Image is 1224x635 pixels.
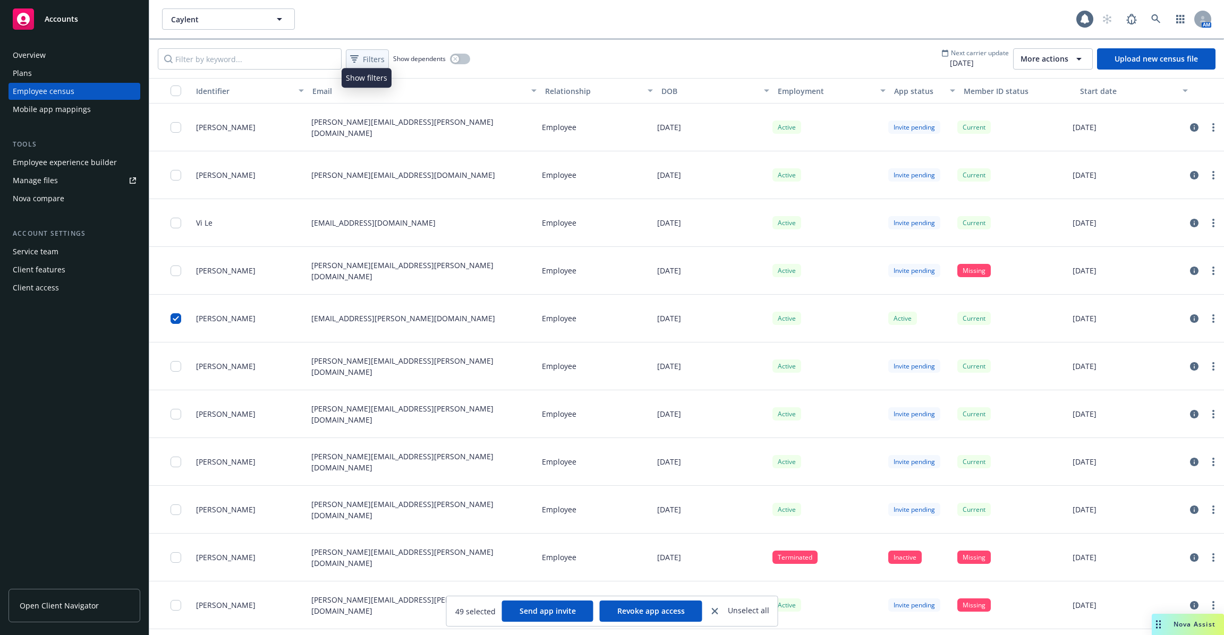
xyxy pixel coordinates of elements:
[311,403,533,425] p: [PERSON_NAME][EMAIL_ADDRESS][PERSON_NAME][DOMAIN_NAME]
[957,598,991,612] div: Missing
[888,216,940,229] div: Invite pending
[1207,503,1220,516] a: more
[542,504,576,515] p: Employee
[171,85,181,96] input: Select all
[8,279,140,296] a: Client access
[542,456,576,467] p: Employee
[657,265,681,276] p: [DATE]
[196,313,256,324] span: [PERSON_NAME]
[13,83,74,100] div: Employee census
[888,168,940,182] div: Invite pending
[171,552,181,563] input: Toggle Row Selected
[311,260,533,282] p: [PERSON_NAME][EMAIL_ADDRESS][PERSON_NAME][DOMAIN_NAME]
[657,122,681,133] p: [DATE]
[1188,360,1201,373] a: circleInformation
[1188,408,1201,421] a: circleInformation
[657,552,681,563] p: [DATE]
[196,504,256,515] span: [PERSON_NAME]
[8,139,140,150] div: Tools
[542,122,576,133] p: Employee
[8,261,140,278] a: Client features
[1073,456,1096,467] p: [DATE]
[888,455,940,468] div: Invite pending
[196,408,256,419] span: [PERSON_NAME]
[311,116,533,139] p: [PERSON_NAME][EMAIL_ADDRESS][PERSON_NAME][DOMAIN_NAME]
[957,455,991,468] div: Current
[311,355,533,377] p: [PERSON_NAME][EMAIL_ADDRESS][PERSON_NAME][DOMAIN_NAME]
[171,313,181,324] input: Toggle Row Selected
[1207,408,1220,421] a: more
[13,47,46,64] div: Overview
[890,78,959,104] button: App status
[888,503,940,516] div: Invite pending
[311,451,533,473] p: [PERSON_NAME][EMAIL_ADDRESS][PERSON_NAME][DOMAIN_NAME]
[1207,169,1220,182] a: more
[1188,551,1201,564] a: circleInformation
[393,54,446,63] span: Show dependents
[311,313,495,324] p: [EMAIL_ADDRESS][PERSON_NAME][DOMAIN_NAME]
[8,65,140,82] a: Plans
[888,407,940,421] div: Invite pending
[1188,312,1201,325] a: circleInformation
[772,216,801,229] div: Active
[657,78,773,104] button: DOB
[348,52,387,67] span: Filters
[196,361,256,372] span: [PERSON_NAME]
[196,217,212,228] span: Vi Le
[1152,614,1165,635] div: Drag to move
[171,457,181,467] input: Toggle Row Selected
[542,313,576,324] p: Employee
[888,312,917,325] div: Active
[8,47,140,64] a: Overview
[964,85,1072,97] div: Member ID status
[196,265,256,276] span: [PERSON_NAME]
[455,606,496,617] span: 49 selected
[600,600,702,622] button: Revoke app access
[542,552,576,563] p: Employee
[45,15,78,23] span: Accounts
[346,49,389,69] button: Filters
[311,594,533,616] p: [PERSON_NAME][EMAIL_ADDRESS][PERSON_NAME][DOMAIN_NAME]
[196,85,292,97] div: Identifier
[957,551,991,564] div: Missing
[959,78,1076,104] button: Member ID status
[541,78,657,104] button: Relationship
[1073,504,1096,515] p: [DATE]
[772,407,801,421] div: Active
[888,551,922,564] div: Inactive
[311,217,436,228] p: [EMAIL_ADDRESS][DOMAIN_NAME]
[1152,614,1224,635] button: Nova Assist
[8,83,140,100] a: Employee census
[957,264,991,277] div: Missing
[13,243,58,260] div: Service team
[894,85,943,97] div: App status
[657,169,681,181] p: [DATE]
[657,313,681,324] p: [DATE]
[1207,456,1220,468] a: more
[1021,54,1068,64] span: More actions
[957,121,991,134] div: Current
[957,407,991,421] div: Current
[196,599,256,611] span: [PERSON_NAME]
[13,65,32,82] div: Plans
[1207,217,1220,229] a: more
[657,408,681,419] p: [DATE]
[1188,503,1201,516] a: circleInformation
[951,48,1009,57] span: Next carrier update
[8,101,140,118] a: Mobile app mappings
[8,190,140,207] a: Nova compare
[1174,620,1215,629] span: Nova Assist
[888,264,940,277] div: Invite pending
[1073,169,1096,181] p: [DATE]
[1073,122,1096,133] p: [DATE]
[1170,8,1191,30] a: Switch app
[1207,312,1220,325] a: more
[772,455,801,468] div: Active
[1073,313,1096,324] p: [DATE]
[957,312,991,325] div: Current
[311,169,495,181] p: [PERSON_NAME][EMAIL_ADDRESS][DOMAIN_NAME]
[171,265,181,276] input: Toggle Row Selected
[1121,8,1142,30] a: Report a Bug
[772,264,801,277] div: Active
[772,598,801,612] div: Active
